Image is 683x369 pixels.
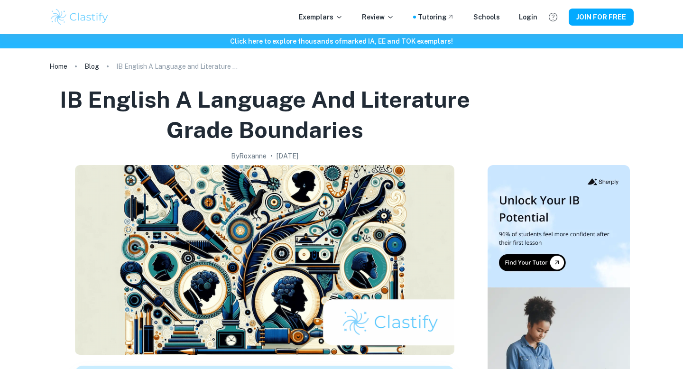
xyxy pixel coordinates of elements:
h1: IB English A Language and Literature Grade Boundaries [53,84,476,145]
img: Clastify logo [49,8,110,27]
img: IB English A Language and Literature Grade Boundaries cover image [75,165,454,355]
button: JOIN FOR FREE [569,9,634,26]
h2: By Roxanne [231,151,267,161]
p: Review [362,12,394,22]
p: • [270,151,273,161]
button: Help and Feedback [545,9,561,25]
p: IB English A Language and Literature Grade Boundaries [116,61,240,72]
a: Tutoring [418,12,454,22]
a: Blog [84,60,99,73]
p: Exemplars [299,12,343,22]
a: Login [519,12,537,22]
h6: Click here to explore thousands of marked IA, EE and TOK exemplars ! [2,36,681,46]
a: Schools [473,12,500,22]
h2: [DATE] [277,151,298,161]
a: Home [49,60,67,73]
